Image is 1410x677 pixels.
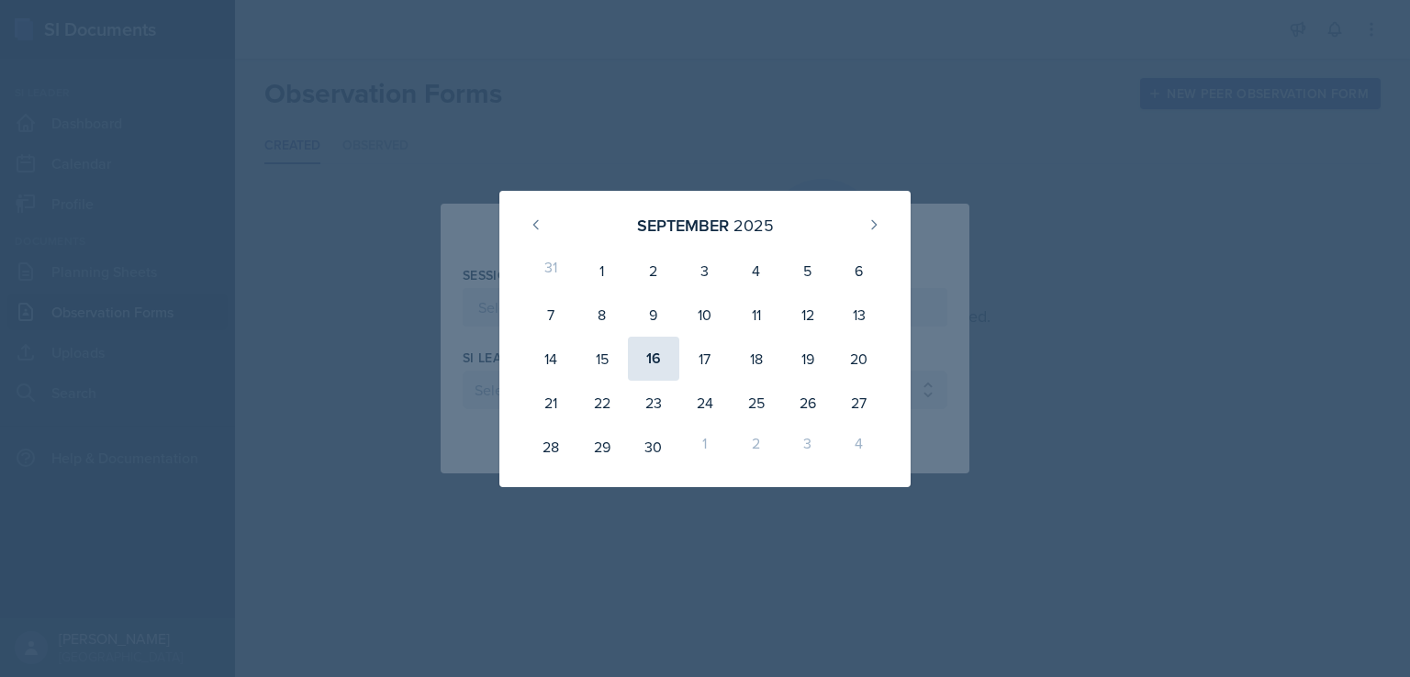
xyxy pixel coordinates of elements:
[731,425,782,469] div: 2
[628,249,679,293] div: 2
[525,293,576,337] div: 7
[834,293,885,337] div: 13
[576,337,628,381] div: 15
[679,337,731,381] div: 17
[731,337,782,381] div: 18
[628,425,679,469] div: 30
[679,293,731,337] div: 10
[679,381,731,425] div: 24
[679,425,731,469] div: 1
[525,425,576,469] div: 28
[782,249,834,293] div: 5
[834,337,885,381] div: 20
[731,249,782,293] div: 4
[628,293,679,337] div: 9
[782,381,834,425] div: 26
[834,381,885,425] div: 27
[679,249,731,293] div: 3
[834,425,885,469] div: 4
[782,293,834,337] div: 12
[576,381,628,425] div: 22
[782,425,834,469] div: 3
[525,249,576,293] div: 31
[525,337,576,381] div: 14
[782,337,834,381] div: 19
[733,213,774,238] div: 2025
[834,249,885,293] div: 6
[576,425,628,469] div: 29
[576,249,628,293] div: 1
[637,213,729,238] div: September
[628,337,679,381] div: 16
[525,381,576,425] div: 21
[628,381,679,425] div: 23
[731,293,782,337] div: 11
[576,293,628,337] div: 8
[731,381,782,425] div: 25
